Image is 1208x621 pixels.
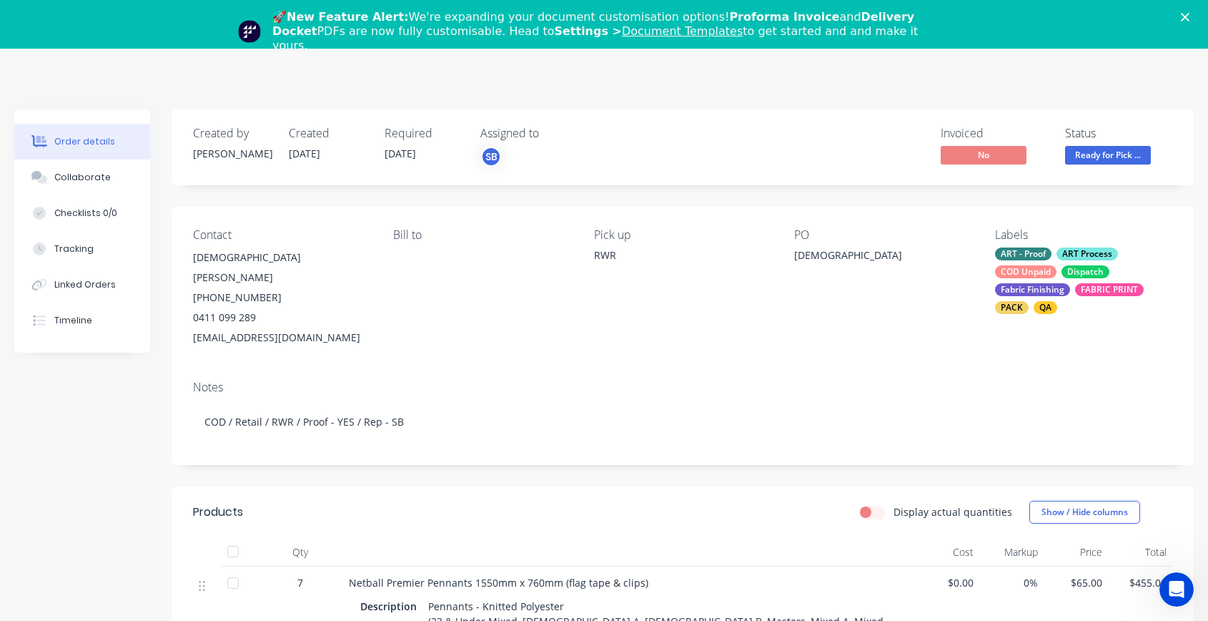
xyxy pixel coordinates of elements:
[729,10,839,24] b: Proforma Invoice
[193,248,370,288] div: [DEMOGRAPHIC_DATA][PERSON_NAME]
[14,160,150,195] button: Collaborate
[193,328,370,348] div: [EMAIL_ADDRESS][DOMAIN_NAME]
[54,171,111,184] div: Collaborate
[393,228,570,242] div: Bill to
[985,575,1038,590] span: 0%
[14,195,150,231] button: Checklists 0/0
[1029,501,1140,524] button: Show / Hide columns
[622,24,743,38] a: Document Templates
[193,400,1172,444] div: COD / Retail / RWR / Proof - YES / Rep - SB
[594,228,771,242] div: Pick up
[193,504,243,521] div: Products
[893,504,1012,519] label: Display actual quantities
[54,135,115,148] div: Order details
[54,243,94,255] div: Tracking
[257,538,343,567] div: Qty
[14,267,150,303] button: Linked Orders
[1075,283,1144,296] div: FABRIC PRINT
[941,127,1048,140] div: Invoiced
[794,228,971,242] div: PO
[1114,575,1167,590] span: $455.00
[193,228,370,242] div: Contact
[1034,301,1057,314] div: QA
[238,20,261,43] img: Profile image for Team
[193,127,272,140] div: Created by
[272,10,947,53] div: 🚀 We're expanding your document customisation options! and PDFs are now fully customisable. Head ...
[480,127,623,140] div: Assigned to
[385,147,416,160] span: [DATE]
[14,124,150,160] button: Order details
[1065,146,1151,164] span: Ready for Pick ...
[193,248,370,348] div: [DEMOGRAPHIC_DATA][PERSON_NAME][PHONE_NUMBER]0411 099 289[EMAIL_ADDRESS][DOMAIN_NAME]
[915,538,979,567] div: Cost
[1044,538,1108,567] div: Price
[14,303,150,338] button: Timeline
[193,381,1172,394] div: Notes
[287,10,409,24] b: New Feature Alert:
[995,301,1029,314] div: PACK
[979,538,1044,567] div: Markup
[1159,572,1194,607] iframe: Intercom live chat
[554,24,743,38] b: Settings >
[480,146,502,167] button: SB
[297,575,303,590] span: 7
[995,265,1056,278] div: COD Unpaid
[1056,248,1118,260] div: ART Process
[54,278,116,291] div: Linked Orders
[385,127,463,140] div: Required
[14,231,150,267] button: Tracking
[1181,13,1195,21] div: Close
[193,146,272,161] div: [PERSON_NAME]
[272,10,914,38] b: Delivery Docket
[1061,265,1109,278] div: Dispatch
[995,283,1070,296] div: Fabric Finishing
[193,308,370,328] div: 0411 099 289
[594,248,771,263] div: RWR
[941,146,1026,164] span: No
[1065,127,1172,140] div: Status
[289,127,367,140] div: Created
[289,147,320,160] span: [DATE]
[995,228,1172,242] div: Labels
[1049,575,1102,590] span: $65.00
[193,288,370,308] div: [PHONE_NUMBER]
[54,314,92,327] div: Timeline
[360,596,422,617] div: Description
[1108,538,1172,567] div: Total
[921,575,974,590] span: $0.00
[1065,146,1151,167] button: Ready for Pick ...
[995,248,1051,260] div: ART - Proof
[54,207,117,220] div: Checklists 0/0
[794,248,971,268] div: [DEMOGRAPHIC_DATA]
[349,576,648,590] span: Netball Premier Pennants 1550mm x 760mm (flag tape & clips)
